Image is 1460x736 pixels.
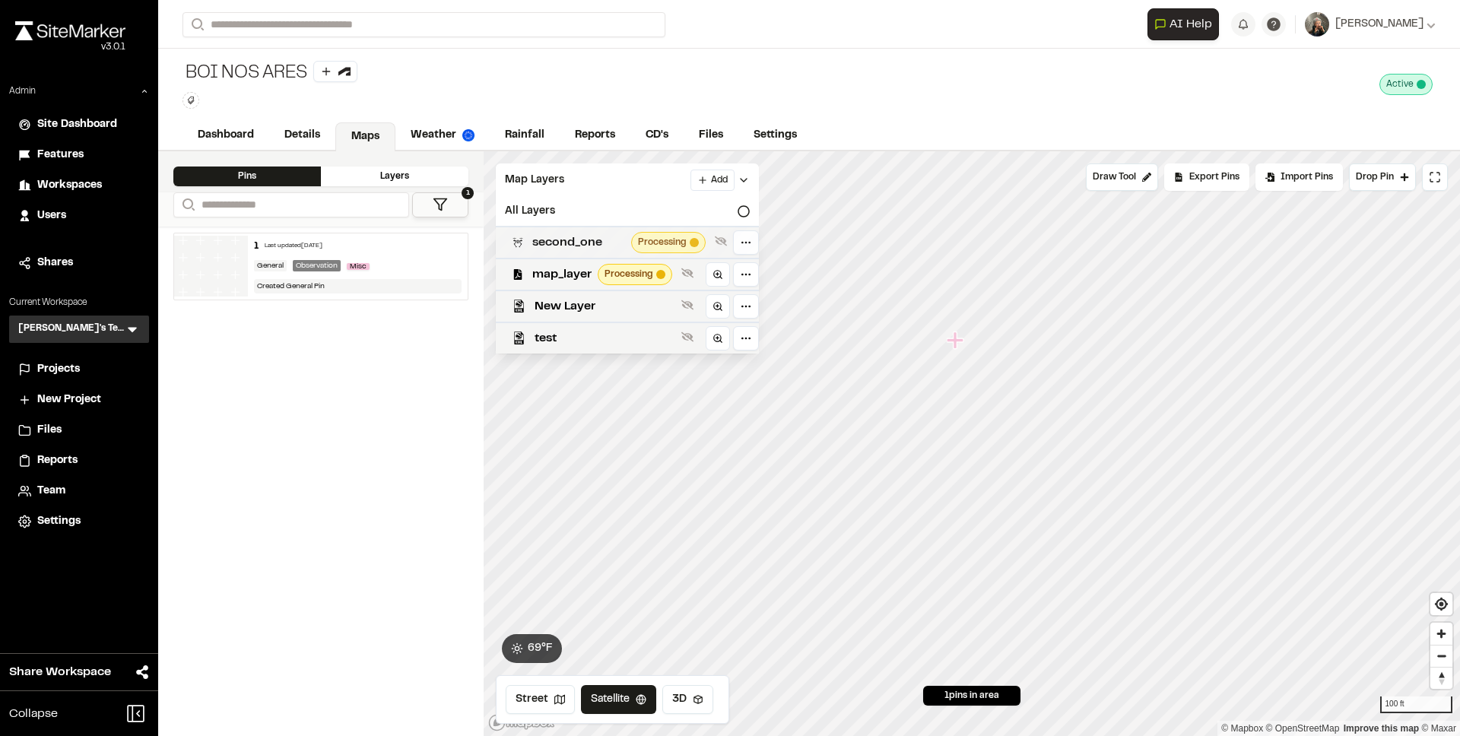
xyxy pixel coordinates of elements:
[1221,723,1263,734] a: Mapbox
[321,167,468,186] div: Layers
[1430,593,1452,615] button: Find my location
[293,260,341,271] div: Observation
[678,264,697,282] button: Show layer
[9,663,111,681] span: Share Workspace
[513,332,525,344] img: kml_black_icon64.png
[1430,667,1452,689] button: Reset bearing to north
[1147,8,1219,40] button: Open AI Assistant
[513,300,525,312] img: kml_black_icon64.png
[706,294,730,319] a: Zoom to layer
[1344,723,1419,734] a: Map feedback
[560,121,630,150] a: Reports
[37,483,65,500] span: Team
[265,242,322,251] div: Last updated [DATE]
[535,329,675,347] span: test
[347,263,370,270] span: Misc
[462,187,474,199] span: 1
[505,172,564,189] span: Map Layers
[37,361,80,378] span: Projects
[1164,163,1249,191] div: No pins available to export
[173,192,201,217] button: Search
[182,92,199,109] button: Edit Tags
[690,170,735,191] button: Add
[1417,80,1426,89] span: This project is active and counting against your active project count.
[18,422,140,439] a: Files
[37,392,101,408] span: New Project
[738,121,812,150] a: Settings
[9,705,58,723] span: Collapse
[18,116,140,133] a: Site Dashboard
[598,264,672,285] div: Map layer tileset processing
[37,422,62,439] span: Files
[37,116,117,133] span: Site Dashboard
[1430,645,1452,667] button: Zoom out
[1093,170,1136,184] span: Draw Tool
[18,177,140,194] a: Workspaces
[9,84,36,98] p: Admin
[706,262,730,287] a: Zoom to layer
[656,270,665,279] span: Map layer tileset processing
[1305,12,1436,36] button: [PERSON_NAME]
[690,238,699,247] span: Map layer tileset processing
[947,331,966,351] div: Map marker
[9,296,149,309] p: Current Workspace
[631,232,706,253] div: Map layer tileset processing
[18,208,140,224] a: Users
[37,255,73,271] span: Shares
[174,236,248,297] img: banner-white.png
[254,260,287,271] div: General
[37,452,78,469] span: Reports
[944,689,999,703] span: 1 pins in area
[684,121,738,150] a: Files
[1430,623,1452,645] button: Zoom in
[1421,723,1456,734] a: Maxar
[581,685,656,714] button: Satellite
[1380,696,1452,713] div: 100 ft
[1086,163,1158,191] button: Draw Tool
[18,361,140,378] a: Projects
[37,208,66,224] span: Users
[1170,15,1212,33] span: AI Help
[532,265,592,284] span: map_layer
[37,177,102,194] span: Workspaces
[182,121,269,150] a: Dashboard
[173,167,321,186] div: Pins
[18,255,140,271] a: Shares
[254,240,259,253] div: 1
[1147,8,1225,40] div: Open AI Assistant
[254,279,462,293] div: Created General Pin
[18,483,140,500] a: Team
[18,322,125,337] h3: [PERSON_NAME]'s Testing
[506,685,575,714] button: Street
[18,513,140,530] a: Settings
[605,268,653,281] span: Processing
[630,121,684,150] a: CD's
[1266,723,1340,734] a: OpenStreetMap
[1281,170,1333,184] span: Import Pins
[532,233,625,252] span: second_one
[678,328,697,346] button: Show layer
[712,232,730,250] button: Show layer
[535,297,675,316] span: New Layer
[335,122,395,151] a: Maps
[462,129,474,141] img: precipai.png
[18,452,140,469] a: Reports
[488,714,555,731] a: Mapbox logo
[1386,78,1414,91] span: Active
[15,40,125,54] div: Oh geez...please don't...
[269,121,335,150] a: Details
[638,236,687,249] span: Processing
[528,640,553,657] span: 69 ° F
[1379,74,1433,95] div: This project is active and counting against your active project count.
[1335,16,1423,33] span: [PERSON_NAME]
[1356,170,1394,184] span: Drop Pin
[662,685,713,714] button: 3D
[678,296,697,314] button: Show layer
[412,192,468,217] button: 1
[18,147,140,163] a: Features
[182,12,210,37] button: Search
